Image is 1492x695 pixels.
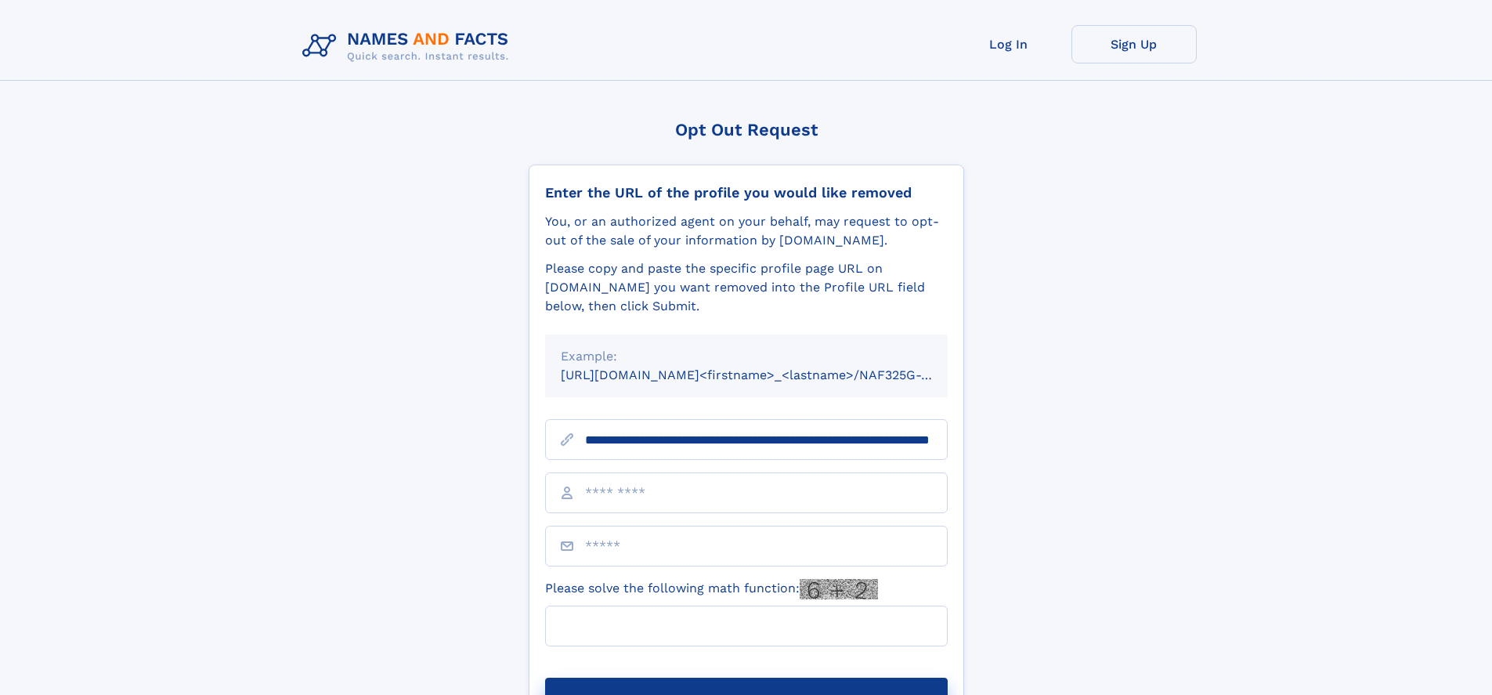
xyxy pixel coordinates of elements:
[545,579,878,599] label: Please solve the following math function:
[1071,25,1197,63] a: Sign Up
[545,212,948,250] div: You, or an authorized agent on your behalf, may request to opt-out of the sale of your informatio...
[946,25,1071,63] a: Log In
[529,120,964,139] div: Opt Out Request
[545,259,948,316] div: Please copy and paste the specific profile page URL on [DOMAIN_NAME] you want removed into the Pr...
[545,184,948,201] div: Enter the URL of the profile you would like removed
[296,25,522,67] img: Logo Names and Facts
[561,367,977,382] small: [URL][DOMAIN_NAME]<firstname>_<lastname>/NAF325G-xxxxxxxx
[561,347,932,366] div: Example:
